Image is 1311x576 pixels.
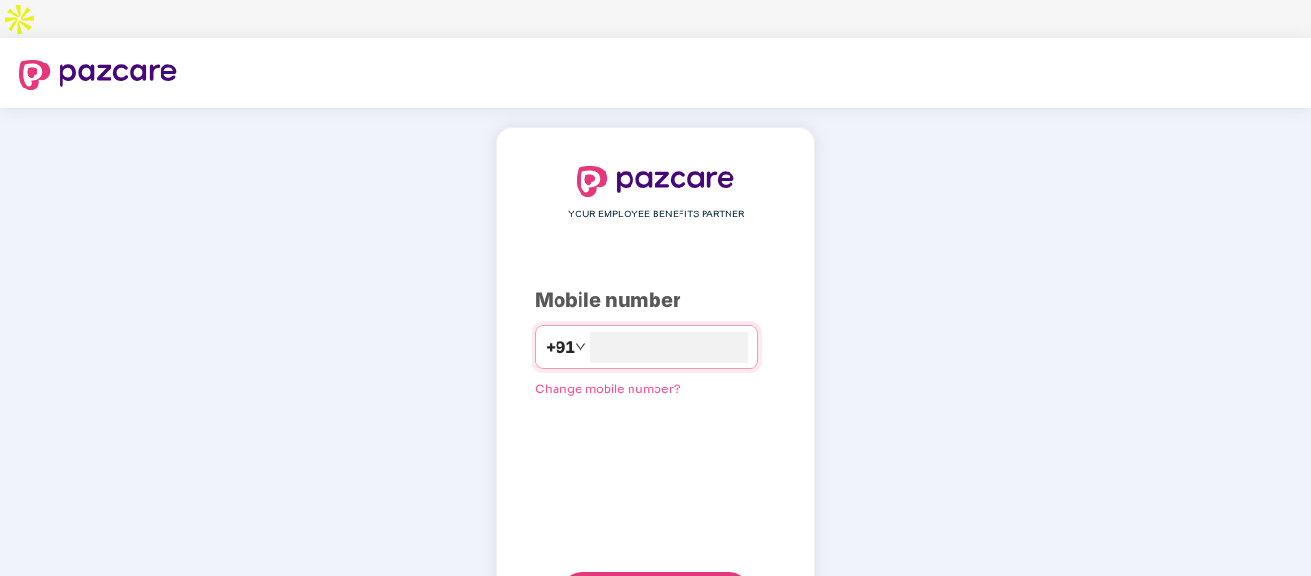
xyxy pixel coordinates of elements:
[568,207,744,222] span: YOUR EMPLOYEE BENEFITS PARTNER
[577,166,734,197] img: logo
[535,286,776,315] div: Mobile number
[546,336,575,360] span: +91
[19,60,177,90] img: logo
[535,381,680,396] a: Change mobile number?
[575,341,586,353] span: down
